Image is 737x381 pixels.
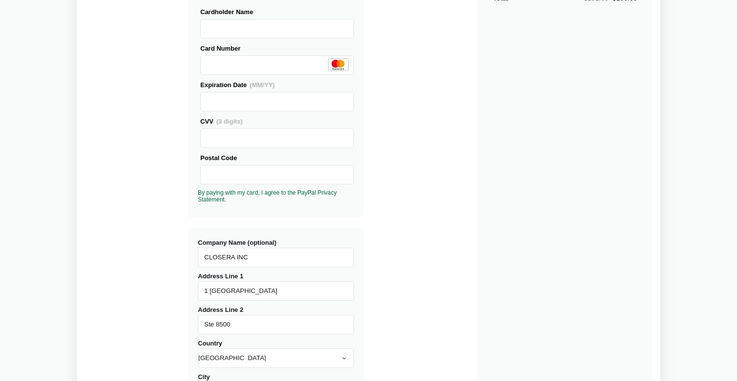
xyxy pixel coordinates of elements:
label: Country [198,340,354,368]
iframe: Secure Credit Card Frame - Expiration Date [205,92,349,111]
div: Postal Code [200,153,354,163]
span: (3 digits) [216,118,243,125]
input: Address Line 1 [198,281,354,301]
a: By paying with my card, I agree to the PayPal Privacy Statement. [198,189,337,203]
div: CVV [200,116,354,127]
select: Country [198,348,354,368]
div: Cardholder Name [200,7,354,17]
iframe: Secure Credit Card Frame - Cardholder Name [205,19,349,38]
span: (MM/YY) [250,81,274,89]
div: Card Number [200,43,354,54]
iframe: Secure Credit Card Frame - Credit Card Number [205,56,349,74]
iframe: Secure Credit Card Frame - CVV [205,129,349,147]
input: Company Name (optional) [198,248,354,267]
input: Address Line 2 [198,315,354,334]
label: Address Line 2 [198,306,354,334]
iframe: Secure Credit Card Frame - Postal Code [205,165,349,184]
div: Expiration Date [200,80,354,90]
label: Company Name (optional) [198,239,354,267]
label: Address Line 1 [198,272,354,301]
